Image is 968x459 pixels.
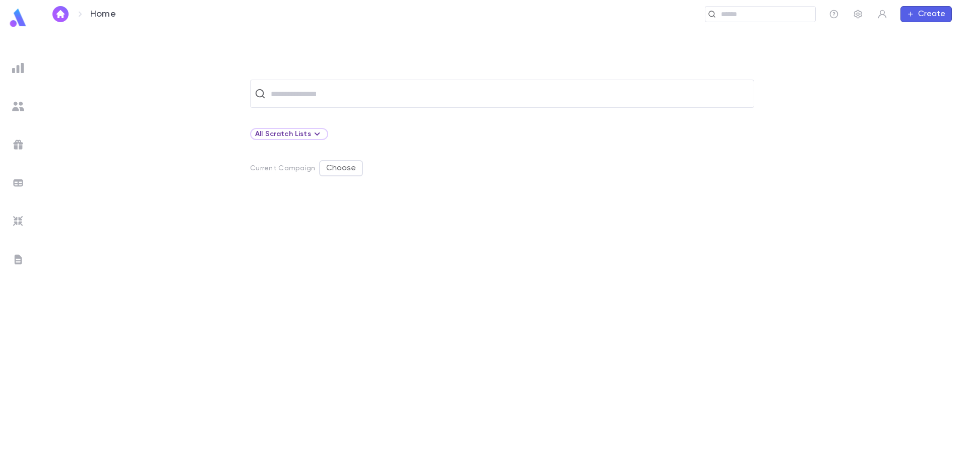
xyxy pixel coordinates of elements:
button: Create [900,6,952,22]
img: letters_grey.7941b92b52307dd3b8a917253454ce1c.svg [12,253,24,266]
p: Current Campaign [250,164,315,172]
div: All Scratch Lists [255,128,323,140]
img: students_grey.60c7aba0da46da39d6d829b817ac14fc.svg [12,100,24,112]
img: imports_grey.530a8a0e642e233f2baf0ef88e8c9fcb.svg [12,215,24,227]
div: All Scratch Lists [250,128,328,140]
p: Home [90,9,116,20]
img: reports_grey.c525e4749d1bce6a11f5fe2a8de1b229.svg [12,62,24,74]
img: campaigns_grey.99e729a5f7ee94e3726e6486bddda8f1.svg [12,139,24,151]
img: logo [8,8,28,28]
img: batches_grey.339ca447c9d9533ef1741baa751efc33.svg [12,177,24,189]
button: Choose [319,160,363,176]
img: home_white.a664292cf8c1dea59945f0da9f25487c.svg [54,10,67,18]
